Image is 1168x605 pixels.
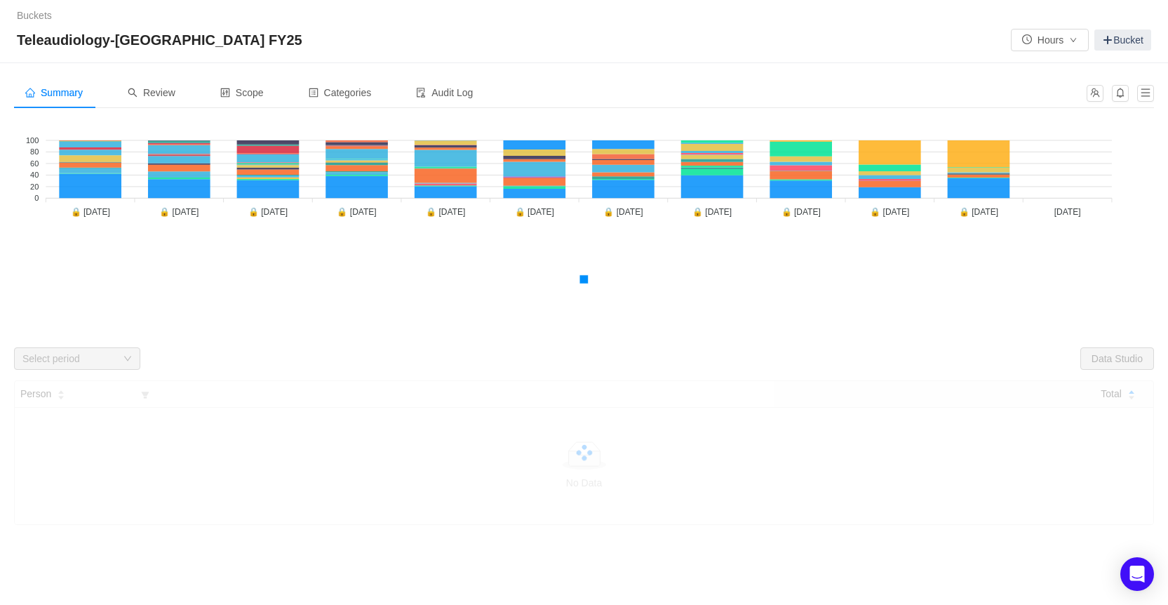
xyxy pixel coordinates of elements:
tspan: 0 [34,194,39,202]
a: Buckets [17,10,52,21]
button: icon: clock-circleHoursicon: down [1011,29,1089,51]
tspan: 🔒 [DATE] [248,206,288,217]
i: icon: home [25,88,35,98]
span: Teleaudiology-[GEOGRAPHIC_DATA] FY25 [17,29,311,51]
tspan: 🔒 [DATE] [692,206,732,217]
i: icon: profile [309,88,318,98]
tspan: 🔒 [DATE] [159,206,199,217]
span: Audit Log [416,87,473,98]
span: Categories [309,87,372,98]
span: Scope [220,87,264,98]
tspan: 20 [30,182,39,191]
span: Summary [25,87,83,98]
a: Bucket [1094,29,1151,51]
i: icon: audit [416,88,426,98]
tspan: 🔒 [DATE] [959,206,998,217]
tspan: 🔒 [DATE] [71,206,110,217]
tspan: 🔒 [DATE] [781,206,821,217]
tspan: 100 [26,136,39,145]
div: Select period [22,352,116,366]
tspan: 🔒 [DATE] [515,206,554,217]
tspan: 40 [30,171,39,179]
tspan: 🔒 [DATE] [603,206,643,217]
tspan: 🔒 [DATE] [426,206,465,217]
span: Review [128,87,175,98]
tspan: 🔒 [DATE] [337,206,376,217]
button: icon: menu [1137,85,1154,102]
tspan: 60 [30,159,39,168]
button: icon: team [1087,85,1103,102]
div: Open Intercom Messenger [1120,557,1154,591]
tspan: 80 [30,147,39,156]
button: icon: bell [1112,85,1129,102]
i: icon: search [128,88,137,98]
i: icon: down [123,354,132,364]
tspan: 🔒 [DATE] [870,206,909,217]
i: icon: control [220,88,230,98]
tspan: [DATE] [1054,207,1081,217]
